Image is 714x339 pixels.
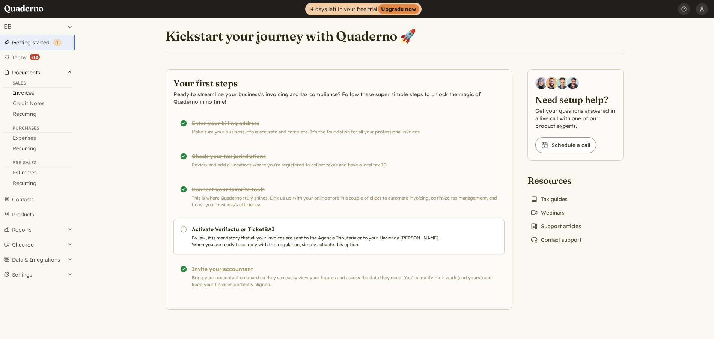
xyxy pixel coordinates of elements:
a: Activate Verifactu or TicketBAI By law, it is mandatory that all your invoices are sent to the Ag... [173,219,505,254]
a: Tax guides [527,194,571,204]
h1: Kickstart your journey with Quaderno 🚀 [166,28,416,44]
img: Javier Rubio, DevRel at Quaderno [567,77,579,89]
a: Webinars [527,207,568,218]
a: Schedule a call [535,137,596,153]
img: Ivo Oltmans, Business Developer at Quaderno [556,77,568,89]
div: Sales [3,80,72,88]
div: Purchases [3,125,72,133]
strong: +10 [30,54,40,60]
a: Contact support [527,235,584,245]
h3: Activate Verifactu or TicketBAI [192,225,448,233]
h2: Resources [527,174,584,186]
p: By law, it is mandatory that all your invoices are sent to the Agencia Tributaria or to your Haci... [192,235,448,248]
strong: Upgrade now [378,4,419,14]
a: Support articles [527,221,584,232]
span: 1 [56,40,59,45]
div: Pre-Sales [3,160,72,167]
img: Diana Carrasco, Account Executive at Quaderno [535,77,547,89]
h2: Need setup help? [535,94,616,106]
a: 4 days left in your free trialUpgrade now [305,3,422,15]
h2: Your first steps [173,77,505,89]
img: Jairo Fumero, Account Executive at Quaderno [546,77,558,89]
p: Get your questions answered in a live call with one of our product experts. [535,107,616,130]
p: Ready to streamline your business's invoicing and tax compliance? Follow these super simple steps... [173,91,505,106]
